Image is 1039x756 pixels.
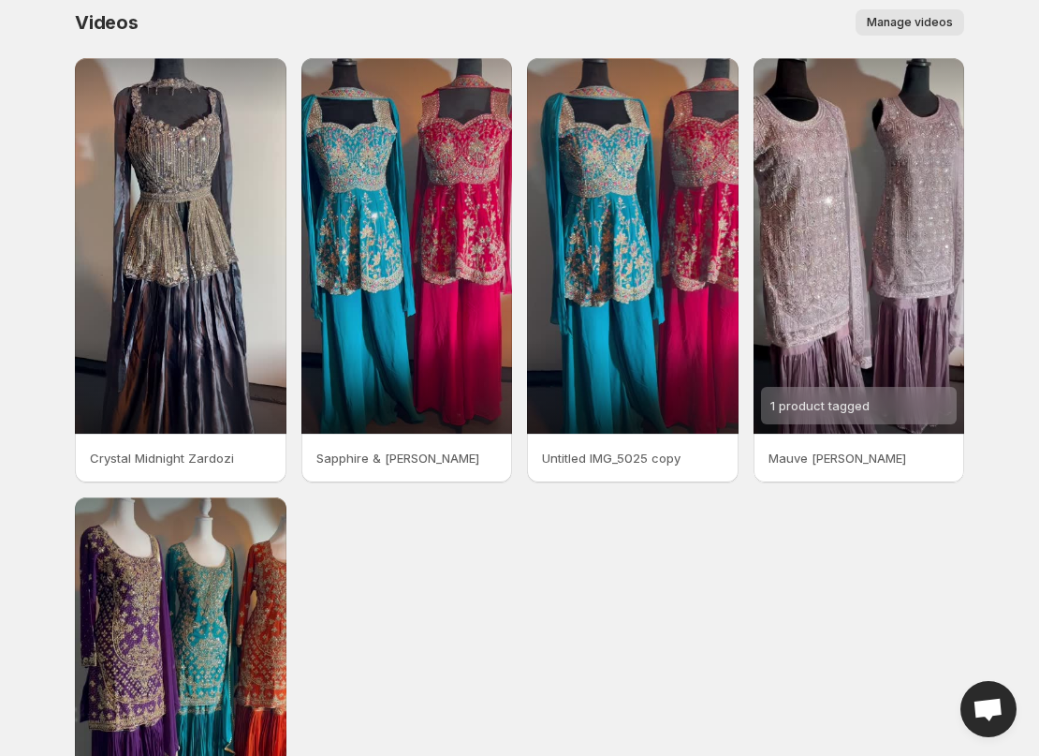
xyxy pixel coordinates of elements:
span: Manage videos [867,15,953,30]
p: Sapphire & [PERSON_NAME] [316,449,498,467]
span: 1 product tagged [770,398,870,413]
div: Open chat [960,681,1017,737]
p: Mauve [PERSON_NAME] [768,449,950,467]
p: Untitled IMG_5025 copy [542,449,724,467]
span: Videos [75,11,139,34]
button: Manage videos [856,9,964,36]
p: Crystal Midnight Zardozi [90,449,271,467]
